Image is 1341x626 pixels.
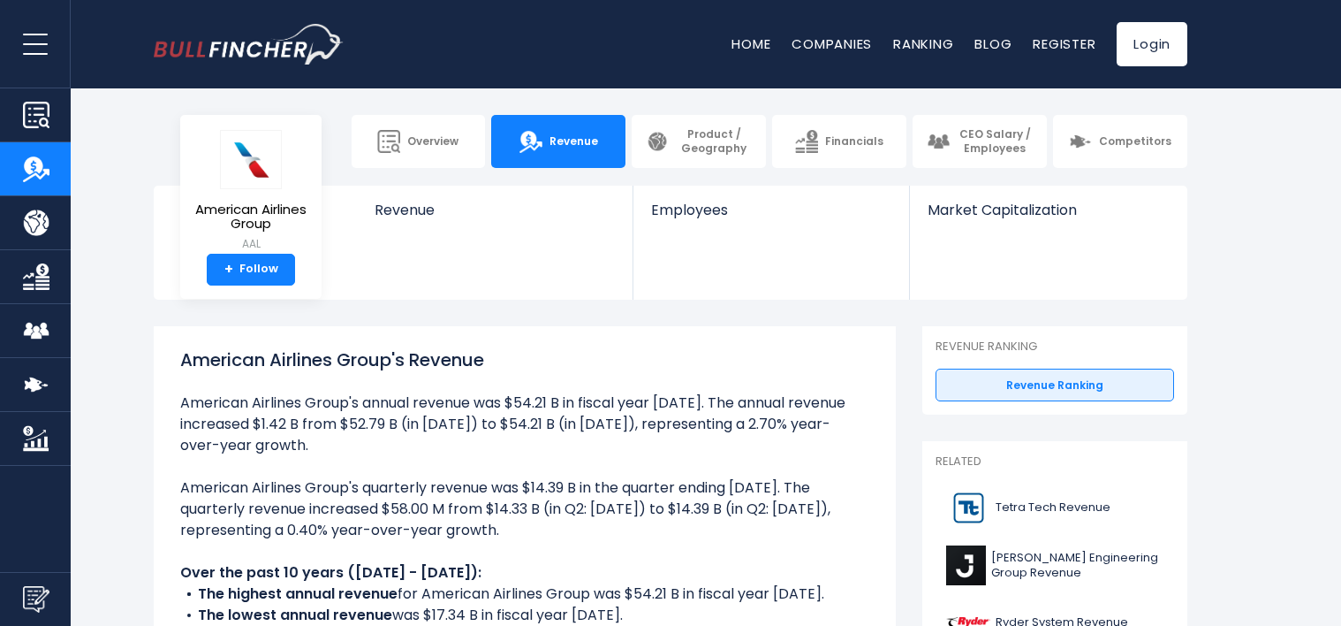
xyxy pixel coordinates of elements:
[772,115,906,168] a: Financials
[224,262,233,278] strong: +
[549,134,598,149] span: Revenue
[407,134,458,149] span: Overview
[154,24,344,65] a: Go to homepage
[633,186,908,248] a: Employees
[936,369,1174,402] a: Revenue Ranking
[936,484,1174,532] a: Tetra Tech Revenue
[207,254,295,286] a: +Follow
[957,127,1033,155] span: CEO Salary / Employees
[180,393,869,456] li: American Airlines Group's annual revenue was $54.21 B in fiscal year [DATE]. The annual revenue i...
[974,34,1011,53] a: Blog
[194,236,307,252] small: AAL
[180,605,869,626] li: was $17.34 B in fiscal year [DATE].
[632,115,766,168] a: Product / Geography
[193,129,308,254] a: American Airlines Group AAL
[180,562,481,583] b: Over the past 10 years ([DATE] - [DATE]):
[651,202,890,218] span: Employees
[180,584,869,605] li: for American Airlines Group was $54.21 B in fiscal year [DATE].
[792,34,872,53] a: Companies
[154,24,344,65] img: bullfincher logo
[194,202,307,232] span: American Airlines Group
[936,541,1174,590] a: [PERSON_NAME] Engineering Group Revenue
[946,488,990,528] img: TTEK logo
[198,605,392,625] b: The lowest annual revenue
[936,454,1174,469] p: Related
[676,127,752,155] span: Product / Geography
[491,115,625,168] a: Revenue
[913,115,1047,168] a: CEO Salary / Employees
[825,134,883,149] span: Financials
[375,202,616,218] span: Revenue
[1117,22,1187,66] a: Login
[893,34,953,53] a: Ranking
[936,340,1174,355] p: Revenue Ranking
[352,115,486,168] a: Overview
[180,347,869,373] h1: American Airlines Group's Revenue
[731,34,770,53] a: Home
[946,546,986,585] img: J logo
[1033,34,1095,53] a: Register
[1099,134,1171,149] span: Competitors
[198,584,398,604] b: The highest annual revenue
[910,186,1186,248] a: Market Capitalization
[928,202,1168,218] span: Market Capitalization
[180,477,869,541] li: American Airlines Group's quarterly revenue was $14.39 B in the quarter ending [DATE]. The quarte...
[357,186,633,248] a: Revenue
[1053,115,1187,168] a: Competitors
